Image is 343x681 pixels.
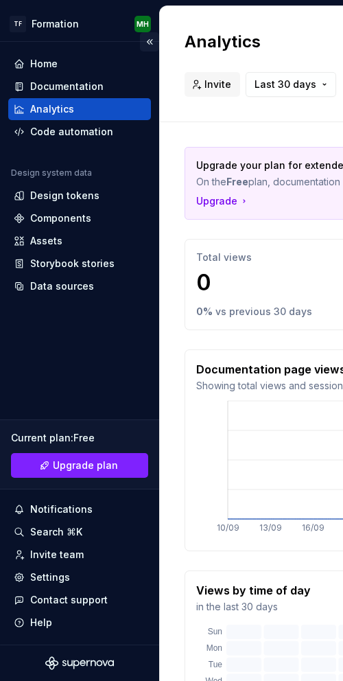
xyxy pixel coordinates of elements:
[30,102,74,116] div: Analytics
[11,431,148,445] div: Current plan : Free
[215,305,312,319] p: vs previous 30 days
[140,32,159,51] button: Collapse sidebar
[30,57,58,71] div: Home
[209,660,223,669] text: Tue
[30,189,99,203] div: Design tokens
[8,521,151,543] button: Search ⌘K
[45,656,114,670] svg: Supernova Logo
[137,19,149,30] div: MH
[185,31,261,53] h2: Analytics
[302,522,324,533] tspan: 16/09
[8,53,151,75] a: Home
[8,498,151,520] button: Notifications
[3,9,156,38] button: TFFormationMH
[30,234,62,248] div: Assets
[53,459,118,472] span: Upgrade plan
[8,589,151,611] button: Contact support
[255,78,316,91] span: Last 30 days
[30,570,70,584] div: Settings
[217,522,239,533] tspan: 10/09
[8,544,151,566] a: Invite team
[8,275,151,297] a: Data sources
[226,176,248,187] strong: Free
[185,72,240,97] button: Invite
[8,76,151,97] a: Documentation
[30,503,93,516] div: Notifications
[196,582,311,599] p: Views by time of day
[11,453,148,478] button: Upgrade plan
[32,17,79,31] div: Formation
[196,600,311,614] p: in the last 30 days
[246,72,336,97] button: Last 30 days
[30,211,91,225] div: Components
[8,185,151,207] a: Design tokens
[30,257,115,270] div: Storybook stories
[30,125,113,139] div: Code automation
[30,279,94,293] div: Data sources
[30,616,52,630] div: Help
[30,593,108,607] div: Contact support
[30,80,104,93] div: Documentation
[8,98,151,120] a: Analytics
[204,78,231,91] span: Invite
[11,168,92,178] div: Design system data
[30,525,82,539] div: Search ⌘K
[8,566,151,588] a: Settings
[259,522,282,533] tspan: 13/09
[196,194,250,208] button: Upgrade
[208,627,222,636] text: Sun
[8,207,151,229] a: Components
[196,305,213,319] p: 0 %
[8,121,151,143] a: Code automation
[8,612,151,634] button: Help
[8,230,151,252] a: Assets
[30,548,84,562] div: Invite team
[10,16,26,32] div: TF
[8,253,151,275] a: Storybook stories
[206,643,222,653] text: Mon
